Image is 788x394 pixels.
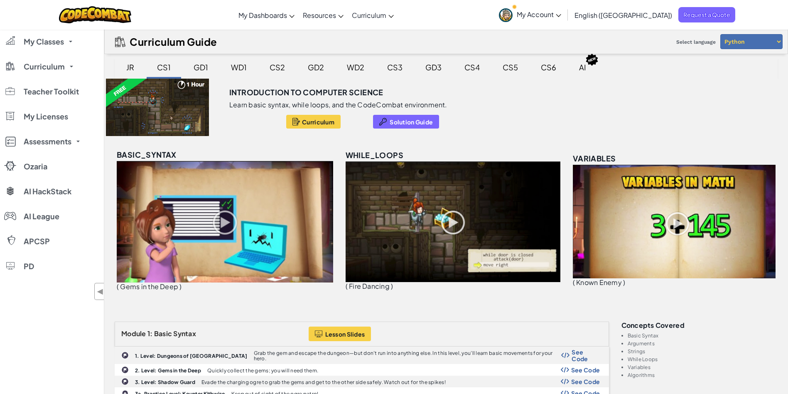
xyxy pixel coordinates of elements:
span: Solution Guide [390,119,433,125]
img: IconNew.svg [585,53,599,66]
span: Known Enemy [576,278,622,287]
li: While Loops [628,357,778,362]
img: CodeCombat logo [59,6,132,23]
h3: Concepts covered [621,322,778,329]
div: WD2 [339,57,373,77]
button: Lesson Slides [309,327,371,341]
span: 1: [147,329,153,338]
span: See Code [571,378,600,385]
img: IconChallengeLevel.svg [121,378,129,385]
div: JR [118,57,142,77]
span: Fire Dancing [349,282,390,290]
span: ( [117,282,119,291]
div: GD1 [185,57,216,77]
span: Curriculum [302,119,334,125]
li: Arguments [628,341,778,346]
p: Learn basic syntax, while loops, and the CodeCombat environment. [229,101,447,109]
span: Assessments [24,138,71,145]
li: Algorithms [628,372,778,378]
span: ) [179,282,182,291]
div: GD3 [417,57,450,77]
span: Gems in the Deep [120,282,178,291]
div: WD1 [223,57,255,77]
span: while_loops [346,150,403,160]
span: Module [121,329,146,338]
div: CS4 [456,57,488,77]
span: ( [573,278,575,287]
img: IconChallengeLevel.svg [121,366,129,374]
p: Quickly collect the gems; you will need them. [207,368,318,373]
div: GD2 [299,57,332,77]
span: ◀ [97,285,104,297]
p: Evade the charging ogre to grab the gems and get to the other side safely. Watch out for the spikes! [201,379,446,385]
a: 3. Level: Shadow Guard Evade the charging ogre to grab the gems and get to the other side safely.... [115,376,609,387]
img: IconChallengeLevel.svg [121,352,129,359]
span: My Dashboards [238,11,287,20]
a: 2. Level: Gems in the Deep Quickly collect the gems; you will need them. Show Code Logo See Code [115,364,609,376]
span: ( [346,282,348,290]
a: My Account [495,2,565,28]
span: Select language [673,36,719,48]
span: basic_syntax [117,150,177,159]
img: avatar [499,8,513,22]
img: Show Code Logo [561,379,569,384]
img: while_loops_unlocked.png [346,161,560,282]
span: See Code [572,349,600,362]
h3: Introduction to Computer Science [229,86,383,99]
a: 1. Level: Dungeons of [GEOGRAPHIC_DATA] Grab the gem and escape the dungeon—but don’t run into an... [115,347,609,364]
span: My Account [517,10,561,19]
div: AI [571,57,594,77]
span: See Code [571,367,600,373]
span: My Classes [24,38,64,45]
span: variables [573,154,616,163]
a: English ([GEOGRAPHIC_DATA]) [570,4,676,26]
img: IconCurriculumGuide.svg [115,37,125,47]
div: CS6 [533,57,565,77]
span: Lesson Slides [325,331,365,337]
span: ) [391,282,393,290]
img: Show Code Logo [561,367,569,373]
span: Resources [303,11,336,20]
span: Ozaria [24,163,47,170]
button: Solution Guide [373,115,439,129]
a: My Dashboards [234,4,299,26]
span: Basic Syntax [154,329,196,338]
span: Teacher Toolkit [24,88,79,95]
div: CS2 [261,57,293,77]
li: Strings [628,349,778,354]
div: CS3 [379,57,411,77]
span: Curriculum [24,63,65,70]
span: Curriculum [352,11,386,20]
a: Curriculum [348,4,398,26]
img: variables_unlocked.png [573,165,776,278]
button: Curriculum [286,115,341,129]
span: ) [623,278,625,287]
h2: Curriculum Guide [130,36,217,47]
p: Grab the gem and escape the dungeon—but don’t run into anything else. In this level, you’ll learn... [254,350,562,361]
a: Request a Quote [678,7,735,22]
span: My Licenses [24,113,68,120]
div: CS5 [494,57,526,77]
li: Basic Syntax [628,333,778,338]
a: Resources [299,4,348,26]
span: AI HackStack [24,188,71,195]
img: Show Code Logo [561,352,570,358]
b: 1. Level: Dungeons of [GEOGRAPHIC_DATA] [135,353,248,359]
b: 2. Level: Gems in the Deep [135,367,201,374]
li: Variables [628,364,778,370]
span: AI League [24,213,59,220]
img: basic_syntax_unlocked.png [117,161,333,282]
span: English ([GEOGRAPHIC_DATA]) [574,11,672,20]
div: CS1 [149,57,179,77]
b: 3. Level: Shadow Guard [135,379,195,385]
